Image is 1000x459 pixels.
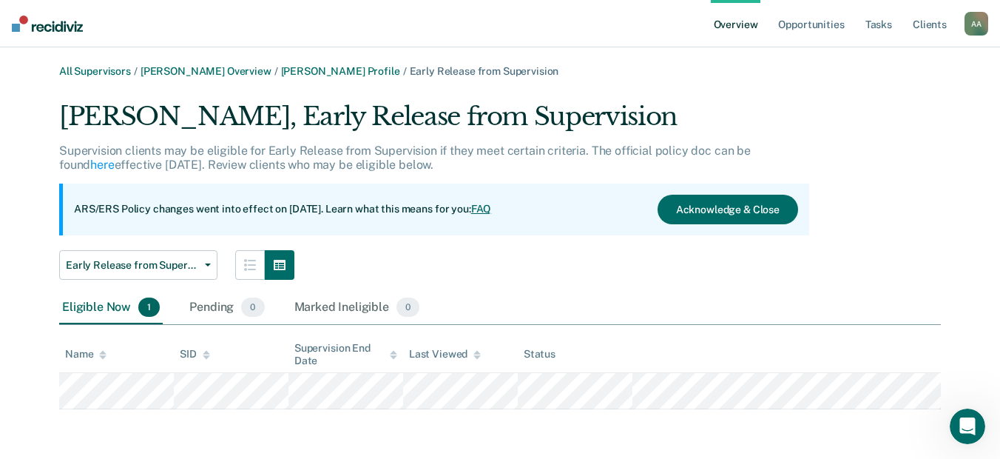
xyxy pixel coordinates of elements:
div: Last Viewed [409,348,481,361]
a: [PERSON_NAME] Overview [141,65,271,77]
span: Early Release from Supervision [66,259,199,272]
div: Status [524,348,555,361]
button: AA [964,12,988,36]
div: [PERSON_NAME], Early Release from Supervision [59,101,809,144]
a: FAQ [471,203,492,215]
div: Name [65,348,107,361]
span: 0 [396,298,419,317]
a: All Supervisors [59,65,131,77]
span: / [131,65,141,77]
div: A A [964,12,988,36]
img: Recidiviz [12,16,83,32]
div: Marked Ineligible0 [291,292,423,324]
div: SID [180,348,210,361]
div: Eligible Now1 [59,292,163,324]
a: [PERSON_NAME] Profile [281,65,400,77]
p: ARS/ERS Policy changes went into effect on [DATE]. Learn what this means for you: [74,202,491,217]
span: Early Release from Supervision [410,65,559,77]
div: Pending0 [186,292,267,324]
button: Acknowledge & Close [658,195,798,224]
button: Early Release from Supervision [59,250,217,280]
span: / [400,65,410,77]
span: 0 [241,298,264,317]
div: Supervision End Date [294,342,397,367]
span: 1 [138,298,160,317]
span: / [271,65,281,77]
a: here [90,158,114,172]
iframe: Intercom live chat [950,409,985,444]
p: Supervision clients may be eligible for Early Release from Supervision if they meet certain crite... [59,144,751,172]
